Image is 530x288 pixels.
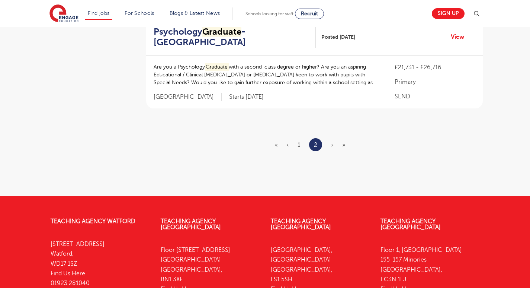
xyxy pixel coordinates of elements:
[432,8,465,19] a: Sign up
[154,63,380,86] p: Are you a Psychology with a second-class degree or higher? Are you an aspiring Educational / Clin...
[321,33,355,41] span: Posted [DATE]
[275,142,278,148] a: First
[125,10,154,16] a: For Schools
[451,32,470,42] a: View
[161,218,221,231] a: Teaching Agency [GEOGRAPHIC_DATA]
[205,63,229,71] mark: Graduate
[271,218,331,231] a: Teaching Agency [GEOGRAPHIC_DATA]
[395,92,475,101] p: SEND
[380,218,441,231] a: Teaching Agency [GEOGRAPHIC_DATA]
[342,142,345,148] span: »
[49,4,78,23] img: Engage Education
[298,142,300,148] a: 1
[395,63,475,72] p: £21,731 - £26,716
[295,9,324,19] a: Recruit
[51,239,150,288] p: [STREET_ADDRESS] Watford, WD17 1SZ 01923 281040
[245,11,293,16] span: Schools looking for staff
[51,218,135,225] a: Teaching Agency Watford
[314,140,317,150] a: 2
[154,26,310,48] h2: Psychology - [GEOGRAPHIC_DATA]
[301,11,318,16] span: Recruit
[395,77,475,86] p: Primary
[170,10,220,16] a: Blogs & Latest News
[331,142,333,148] span: ›
[88,10,110,16] a: Find jobs
[202,26,241,37] mark: Graduate
[154,26,316,48] a: PsychologyGraduate- [GEOGRAPHIC_DATA]
[229,93,264,101] p: Starts [DATE]
[51,270,85,277] a: Find Us Here
[154,93,222,101] span: [GEOGRAPHIC_DATA]
[287,142,289,148] a: Previous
